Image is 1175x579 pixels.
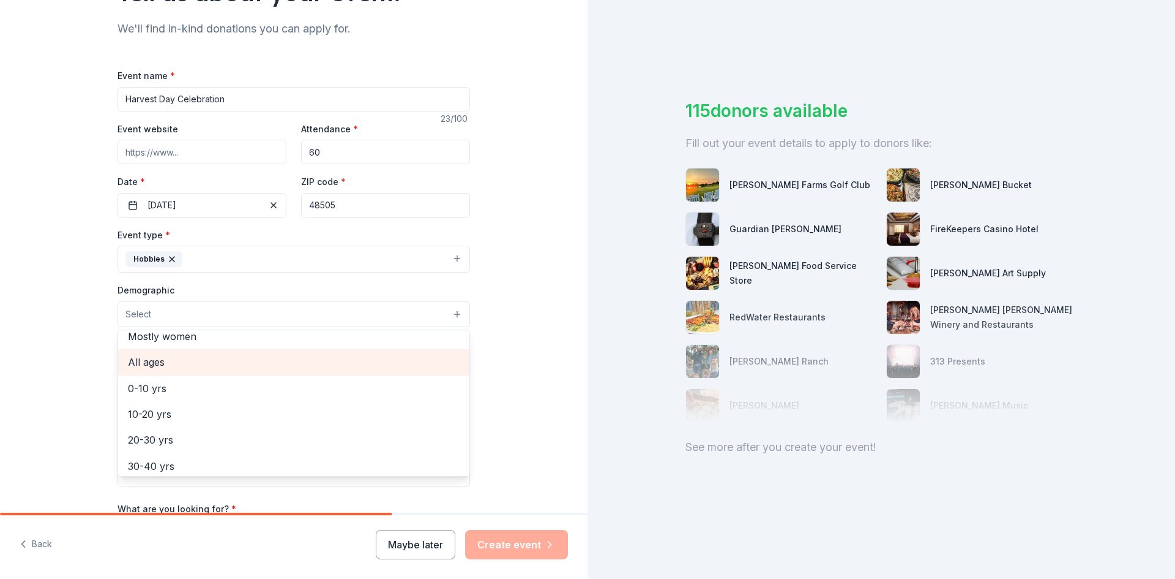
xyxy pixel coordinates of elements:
span: 20-30 yrs [128,432,460,448]
span: All ages [128,354,460,370]
span: 30-40 yrs [128,458,460,474]
span: Select [125,307,151,322]
span: 10-20 yrs [128,406,460,422]
div: Select [117,330,470,477]
span: Mostly women [128,328,460,344]
button: Select [117,301,470,327]
span: 0-10 yrs [128,380,460,396]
